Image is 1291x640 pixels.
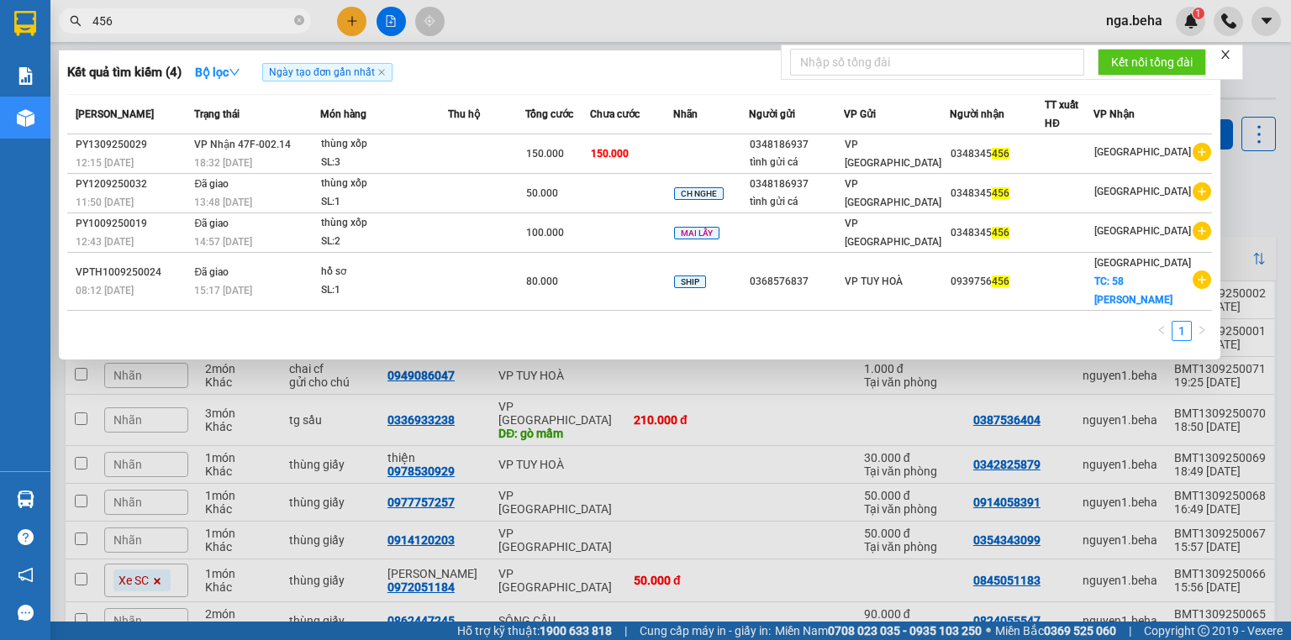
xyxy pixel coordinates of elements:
div: thùng xốp [321,214,447,233]
img: warehouse-icon [17,109,34,127]
img: solution-icon [17,67,34,85]
span: 50.000 [526,187,558,199]
span: MAI LẤY [674,227,719,239]
span: message [18,605,34,621]
li: 1 [1172,321,1192,341]
span: [GEOGRAPHIC_DATA] [1094,257,1191,269]
div: SL: 3 [321,154,447,172]
span: 100.000 [526,227,564,239]
span: [GEOGRAPHIC_DATA] [1094,146,1191,158]
h3: Kết quả tìm kiếm ( 4 ) [67,64,182,81]
span: notification [18,567,34,583]
span: Món hàng [320,108,366,120]
span: 15:17 [DATE] [194,285,252,296]
span: Đã giao [194,218,229,229]
div: SL: 1 [321,281,447,300]
span: Đã giao [194,178,229,190]
span: 150.000 [591,148,629,160]
button: left [1151,321,1172,341]
span: [PERSON_NAME] [76,108,154,120]
span: search [70,15,82,27]
li: Previous Page [1151,321,1172,341]
span: VP [GEOGRAPHIC_DATA] [845,218,941,248]
span: 13:48 [DATE] [194,197,252,208]
div: 0939756 [951,273,1044,291]
span: Người gửi [749,108,795,120]
span: Nhãn [673,108,698,120]
span: VP TUY HOÀ [845,275,903,287]
span: VP [GEOGRAPHIC_DATA] [845,178,941,208]
img: logo-vxr [14,11,36,36]
span: 12:15 [DATE] [76,157,134,169]
input: Nhập số tổng đài [790,49,1084,76]
img: warehouse-icon [17,490,34,508]
span: Người nhận [950,108,1004,120]
div: tình gửi cá [750,154,843,171]
div: 0348345 [951,185,1044,202]
span: close-circle [294,15,304,25]
a: 1 [1172,322,1191,340]
span: TT xuất HĐ [1045,99,1078,129]
span: 456 [992,187,1009,199]
span: 456 [992,148,1009,160]
span: plus-circle [1193,222,1211,240]
span: left [1157,325,1167,335]
span: close [1220,49,1231,60]
span: 12:43 [DATE] [76,236,134,248]
div: SL: 2 [321,233,447,251]
span: [GEOGRAPHIC_DATA] [1094,186,1191,197]
span: 456 [992,275,1009,287]
span: VP Nhận 47F-002.14 [194,139,291,150]
span: TC: 58 [PERSON_NAME] [1094,275,1172,306]
div: hồ sơ [321,263,447,281]
button: right [1192,321,1212,341]
div: tình gửi cá [750,193,843,211]
span: 150.000 [526,148,564,160]
span: 80.000 [526,275,558,287]
span: CH NGHE [674,187,724,200]
div: 0368576837 [750,273,843,291]
div: SL: 1 [321,193,447,212]
span: plus-circle [1193,270,1211,289]
div: thùng xốp [321,175,447,193]
span: Tổng cước [525,108,573,120]
span: Ngày tạo đơn gần nhất [262,63,393,81]
span: 14:57 [DATE] [194,236,252,248]
span: close-circle [294,13,304,29]
span: Trạng thái [194,108,240,120]
div: 0348186937 [750,176,843,193]
span: VP [GEOGRAPHIC_DATA] [845,139,941,169]
span: SHIP [674,275,706,288]
strong: Bộ lọc [195,66,240,79]
span: Đã giao [194,266,229,278]
div: PY1209250032 [76,176,189,193]
span: Thu hộ [448,108,480,120]
div: PY1009250019 [76,215,189,233]
div: thùng xốp [321,135,447,154]
span: close [377,68,386,76]
div: PY1309250029 [76,136,189,154]
div: 0348186937 [750,136,843,154]
span: VP Gửi [844,108,876,120]
input: Tìm tên, số ĐT hoặc mã đơn [92,12,291,30]
span: 18:32 [DATE] [194,157,252,169]
span: Kết nối tổng đài [1111,53,1193,71]
span: 11:50 [DATE] [76,197,134,208]
button: Kết nối tổng đài [1098,49,1206,76]
div: VPTH1009250024 [76,264,189,281]
span: down [229,66,240,78]
div: 0348345 [951,145,1044,163]
span: plus-circle [1193,143,1211,161]
button: Bộ lọcdown [182,59,254,86]
span: VP Nhận [1093,108,1135,120]
span: question-circle [18,529,34,545]
span: Chưa cước [590,108,640,120]
li: Next Page [1192,321,1212,341]
span: [GEOGRAPHIC_DATA] [1094,225,1191,237]
span: plus-circle [1193,182,1211,201]
span: 08:12 [DATE] [76,285,134,296]
span: right [1197,325,1207,335]
div: 0348345 [951,224,1044,242]
span: 456 [992,227,1009,239]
